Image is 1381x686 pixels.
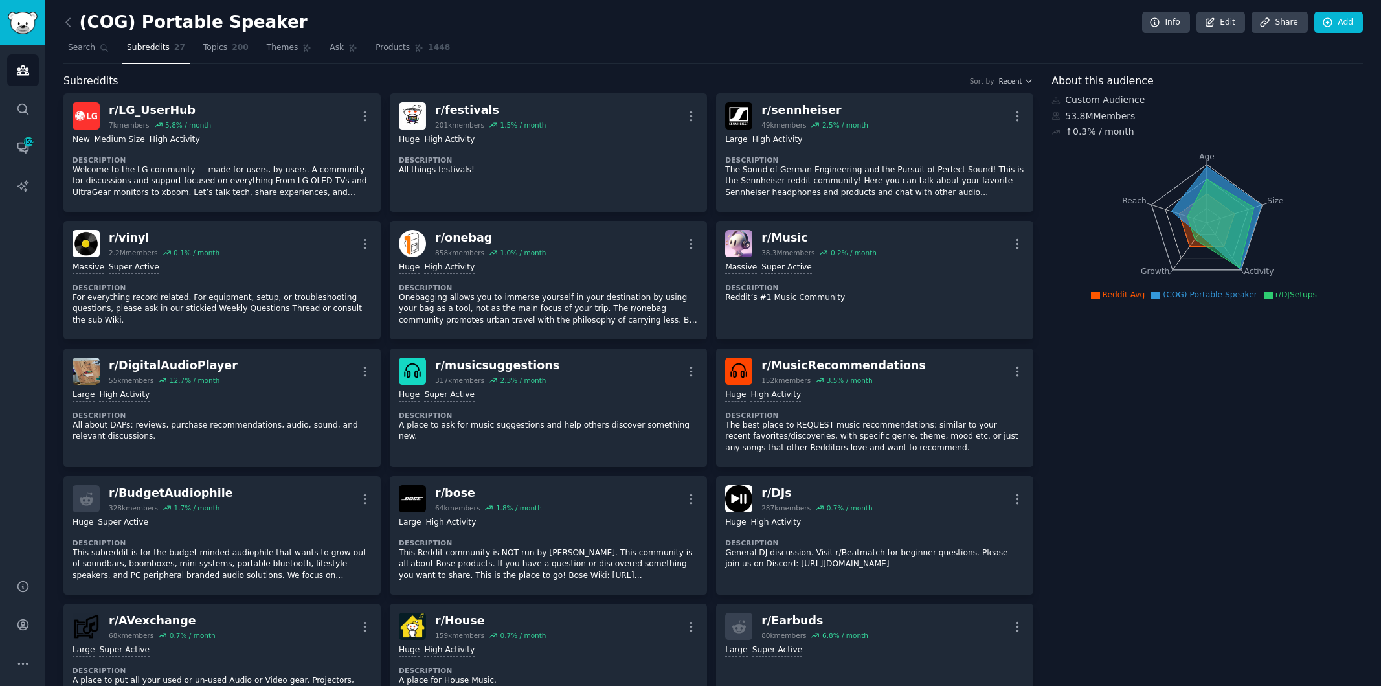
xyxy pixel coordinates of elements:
[1065,125,1134,139] div: ↑ 0.3 % / month
[750,517,801,529] div: High Activity
[399,645,420,657] div: Huge
[500,631,546,640] div: 0.7 % / month
[7,131,39,163] a: 452
[1275,290,1317,299] span: r/DJSetups
[424,389,475,402] div: Super Active
[73,283,372,292] dt: Description
[150,134,200,146] div: High Activity
[716,93,1033,212] a: sennheiserr/sennheiser49kmembers2.5% / monthLargeHigh ActivityDescriptionThe Sound of German Engi...
[376,42,410,54] span: Products
[109,613,216,629] div: r/ AVexchange
[827,376,873,385] div: 3.5 % / month
[1267,196,1283,205] tspan: Size
[68,42,95,54] span: Search
[170,631,216,640] div: 0.7 % / month
[435,230,546,246] div: r/ onebag
[399,102,426,130] img: festivals
[435,376,484,385] div: 317k members
[109,262,159,274] div: Super Active
[399,155,698,165] dt: Description
[1196,12,1245,34] a: Edit
[1252,12,1307,34] a: Share
[73,230,100,257] img: vinyl
[390,93,707,212] a: festivalsr/festivals201kmembers1.5% / monthHugeHigh ActivityDescriptionAll things festivals!
[399,283,698,292] dt: Description
[63,73,118,89] span: Subreddits
[330,42,344,54] span: Ask
[725,547,1024,570] p: General DJ discussion. Visit r/Beatmatch for beginner questions. Please join us on Discord: [URL]...
[73,538,372,547] dt: Description
[73,547,372,582] p: This subreddit is for the budget minded audiophile that wants to grow out of soundbars, boomboxes...
[761,358,926,374] div: r/ MusicRecommendations
[99,389,150,402] div: High Activity
[725,517,746,529] div: Huge
[1141,267,1169,276] tspan: Growth
[1051,109,1363,123] div: 53.8M Members
[725,358,752,385] img: MusicRecommendations
[73,411,372,420] dt: Description
[435,358,559,374] div: r/ musicsuggestions
[998,76,1022,86] span: Recent
[174,42,185,54] span: 27
[109,102,211,119] div: r/ LG_UserHub
[199,38,253,64] a: Topics200
[1051,93,1363,107] div: Custom Audience
[399,165,698,176] p: All things festivals!
[8,12,38,34] img: GummySearch logo
[998,76,1033,86] button: Recent
[73,134,90,146] div: New
[761,631,806,640] div: 80k members
[399,613,426,640] img: House
[750,389,801,402] div: High Activity
[399,358,426,385] img: musicsuggestions
[822,631,868,640] div: 6.8 % / month
[63,12,308,33] h2: (COG) Portable Speaker
[1199,152,1215,161] tspan: Age
[725,538,1024,547] dt: Description
[435,248,484,257] div: 858k members
[752,645,803,657] div: Super Active
[761,376,811,385] div: 152k members
[496,503,542,512] div: 1.8 % / month
[435,631,484,640] div: 159k members
[73,389,95,402] div: Large
[725,389,746,402] div: Huge
[63,476,381,595] a: r/BudgetAudiophile328kmembers1.7% / monthHugeSuper ActiveDescriptionThis subreddit is for the bud...
[761,262,812,274] div: Super Active
[761,613,868,629] div: r/ Earbuds
[174,248,219,257] div: 0.1 % / month
[399,134,420,146] div: Huge
[399,420,698,442] p: A place to ask for music suggestions and help others discover something new.
[725,420,1024,454] p: The best place to REQUEST music recommendations: similar to your recent favorites/discoveries, wi...
[399,538,698,547] dt: Description
[73,165,372,199] p: Welcome to the LG community — made for users, by users. A community for discussions and support f...
[390,221,707,339] a: onebagr/onebag858kmembers1.0% / monthHugeHigh ActivityDescriptionOnebagging allows you to immerse...
[63,38,113,64] a: Search
[725,411,1024,420] dt: Description
[399,292,698,326] p: Onebagging allows you to immerse yourself in your destination by using your bag as a tool, not as...
[109,503,158,512] div: 328k members
[725,102,752,130] img: sennheiser
[73,613,100,640] img: AVexchange
[73,645,95,657] div: Large
[399,389,420,402] div: Huge
[399,262,420,274] div: Huge
[399,547,698,582] p: This Reddit community is NOT run by [PERSON_NAME]. This community is all about Bose products. If ...
[63,349,381,467] a: DigitalAudioPlayerr/DigitalAudioPlayer55kmembers12.7% / monthLargeHigh ActivityDescriptionAll abo...
[725,134,747,146] div: Large
[725,283,1024,292] dt: Description
[73,517,93,529] div: Huge
[500,376,546,385] div: 2.3 % / month
[716,349,1033,467] a: MusicRecommendationsr/MusicRecommendations152kmembers3.5% / monthHugeHigh ActivityDescriptionThe ...
[399,517,421,529] div: Large
[262,38,317,64] a: Themes
[73,666,372,675] dt: Description
[435,485,542,501] div: r/ bose
[761,248,814,257] div: 38.3M members
[73,155,372,165] dt: Description
[500,120,546,130] div: 1.5 % / month
[1163,290,1257,299] span: (COG) Portable Speaker
[390,476,707,595] a: boser/bose64kmembers1.8% / monthLargeHigh ActivityDescriptionThis Reddit community is NOT run by ...
[970,76,994,86] div: Sort by
[73,262,104,274] div: Massive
